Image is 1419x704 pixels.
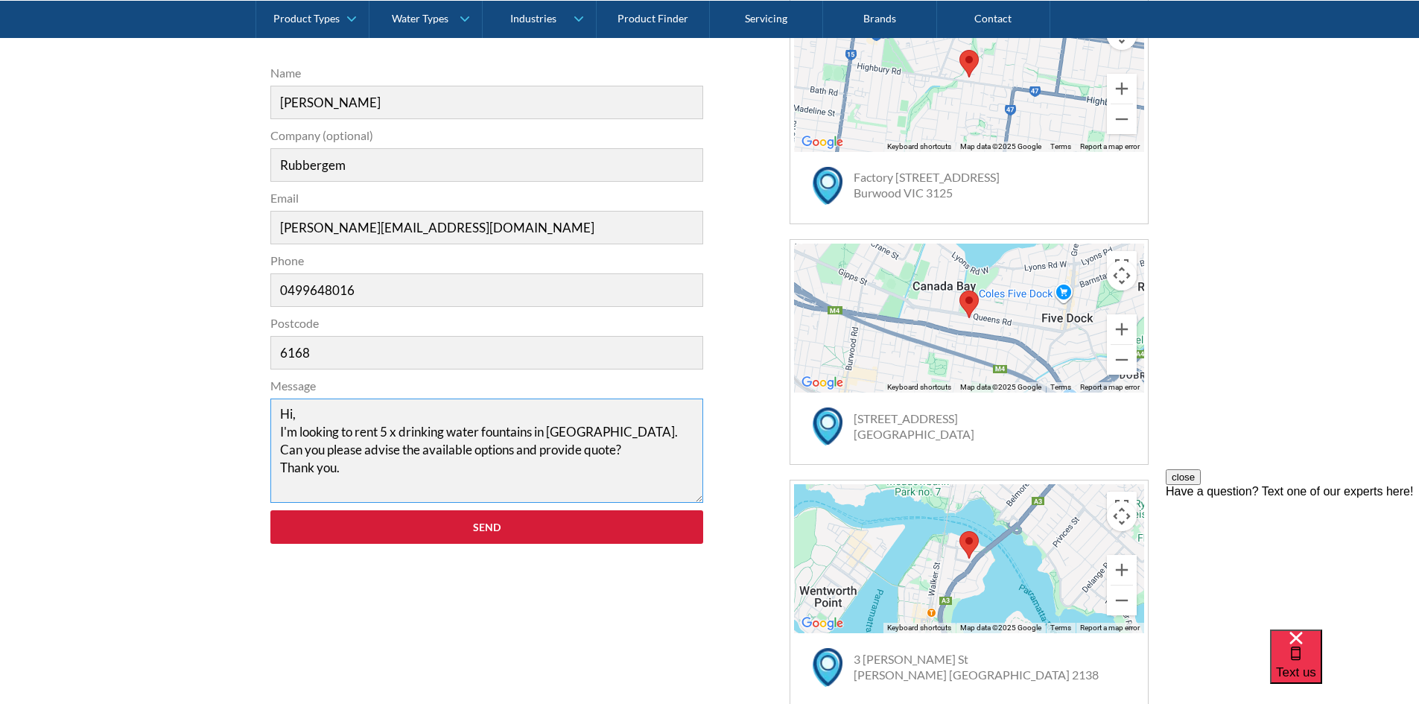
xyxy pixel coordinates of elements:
[960,142,1041,150] span: Map data ©2025 Google
[1080,383,1140,391] a: Report a map error
[1107,501,1137,531] button: Map camera controls
[813,408,842,445] img: map marker icon
[887,142,951,152] button: Keyboard shortcuts
[798,614,847,633] img: Google
[1107,74,1137,104] button: Zoom in
[1080,624,1140,632] a: Report a map error
[1166,469,1419,648] iframe: podium webchat widget prompt
[270,252,704,270] label: Phone
[813,167,842,205] img: map marker icon
[263,64,711,559] form: Contact Form
[1050,383,1071,391] a: Terms (opens in new tab)
[798,133,847,152] img: Google
[1107,251,1137,281] button: Toggle fullscreen view
[854,652,1099,682] a: 3 [PERSON_NAME] St[PERSON_NAME] [GEOGRAPHIC_DATA] 2138
[798,373,847,393] img: Google
[392,12,448,25] div: Water Types
[273,12,340,25] div: Product Types
[270,510,704,544] input: Send
[959,531,979,559] div: Map pin
[1107,586,1137,615] button: Zoom out
[854,411,974,441] a: [STREET_ADDRESS][GEOGRAPHIC_DATA]
[1107,314,1137,344] button: Zoom in
[270,377,704,395] label: Message
[798,133,847,152] a: Open this area in Google Maps (opens a new window)
[887,623,951,633] button: Keyboard shortcuts
[270,64,704,82] label: Name
[960,624,1041,632] span: Map data ©2025 Google
[813,648,842,686] img: map marker icon
[1107,345,1137,375] button: Zoom out
[1050,142,1071,150] a: Terms (opens in new tab)
[1270,630,1419,704] iframe: podium webchat widget bubble
[1107,555,1137,585] button: Zoom in
[798,614,847,633] a: Open this area in Google Maps (opens a new window)
[887,382,951,393] button: Keyboard shortcuts
[854,170,1000,200] a: Factory [STREET_ADDRESS]Burwood VIC 3125
[270,189,704,207] label: Email
[270,127,704,145] label: Company (optional)
[798,373,847,393] a: Open this area in Google Maps (opens a new window)
[1080,142,1140,150] a: Report a map error
[1107,261,1137,291] button: Map camera controls
[1107,492,1137,521] button: Toggle fullscreen view
[960,383,1041,391] span: Map data ©2025 Google
[270,314,704,332] label: Postcode
[510,12,556,25] div: Industries
[959,50,979,77] div: Map pin
[959,291,979,318] div: Map pin
[1050,624,1071,632] a: Terms (opens in new tab)
[1107,104,1137,134] button: Zoom out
